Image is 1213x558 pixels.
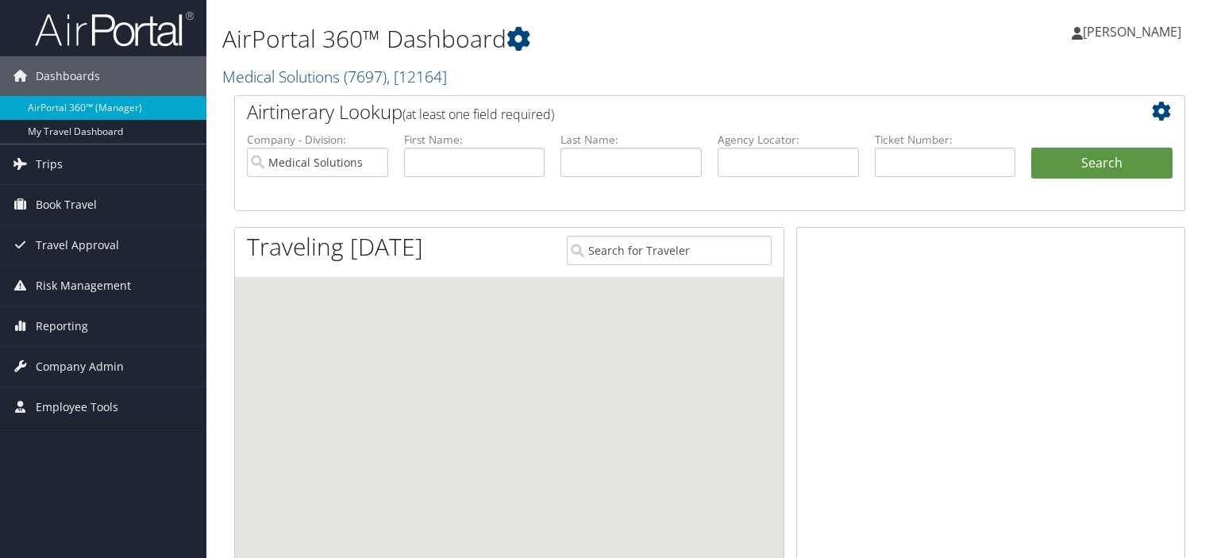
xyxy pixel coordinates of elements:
span: Dashboards [36,56,100,96]
input: Search for Traveler [567,236,772,265]
span: [PERSON_NAME] [1083,23,1181,40]
h2: Airtinerary Lookup [247,98,1093,125]
span: Book Travel [36,185,97,225]
span: ( 7697 ) [344,66,387,87]
span: Travel Approval [36,225,119,265]
button: Search [1031,148,1173,179]
h1: AirPortal 360™ Dashboard [222,22,872,56]
a: [PERSON_NAME] [1072,8,1197,56]
span: Trips [36,144,63,184]
span: (at least one field required) [402,106,554,123]
a: Medical Solutions [222,66,447,87]
label: Company - Division: [247,132,388,148]
label: Last Name: [560,132,702,148]
span: , [ 12164 ] [387,66,447,87]
span: Risk Management [36,266,131,306]
h1: Traveling [DATE] [247,230,423,264]
label: Ticket Number: [875,132,1016,148]
label: First Name: [404,132,545,148]
span: Company Admin [36,347,124,387]
img: airportal-logo.png [35,10,194,48]
label: Agency Locator: [718,132,859,148]
span: Reporting [36,306,88,346]
span: Employee Tools [36,387,118,427]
